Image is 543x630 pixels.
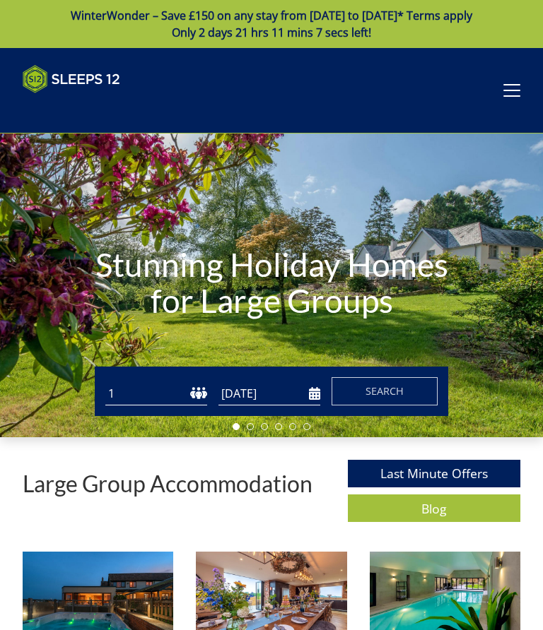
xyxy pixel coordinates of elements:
span: Only 2 days 21 hrs 11 mins 7 secs left! [172,25,371,40]
span: Search [366,384,404,398]
a: Blog [348,494,520,522]
iframe: Customer reviews powered by Trustpilot [16,102,164,114]
input: Arrival Date [218,382,320,405]
h1: Stunning Holiday Homes for Large Groups [81,219,462,347]
button: Search [332,377,438,405]
img: Sleeps 12 [23,65,120,93]
a: Last Minute Offers [348,460,520,487]
p: Large Group Accommodation [23,471,313,496]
